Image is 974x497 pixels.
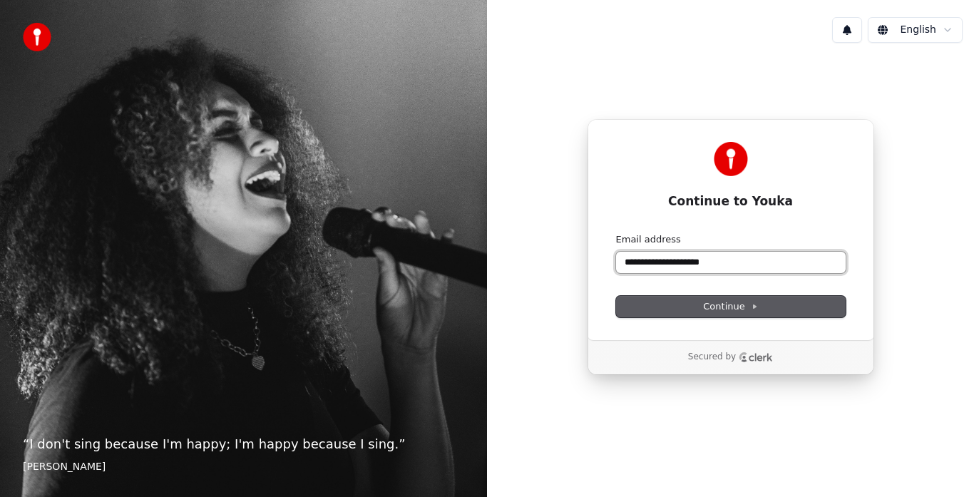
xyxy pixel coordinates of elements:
[616,193,846,210] h1: Continue to Youka
[23,434,464,454] p: “ I don't sing because I'm happy; I'm happy because I sing. ”
[688,352,736,363] p: Secured by
[23,460,464,474] footer: [PERSON_NAME]
[703,300,757,313] span: Continue
[616,296,846,317] button: Continue
[23,23,51,51] img: youka
[714,142,748,176] img: Youka
[739,352,773,362] a: Clerk logo
[616,233,681,246] label: Email address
